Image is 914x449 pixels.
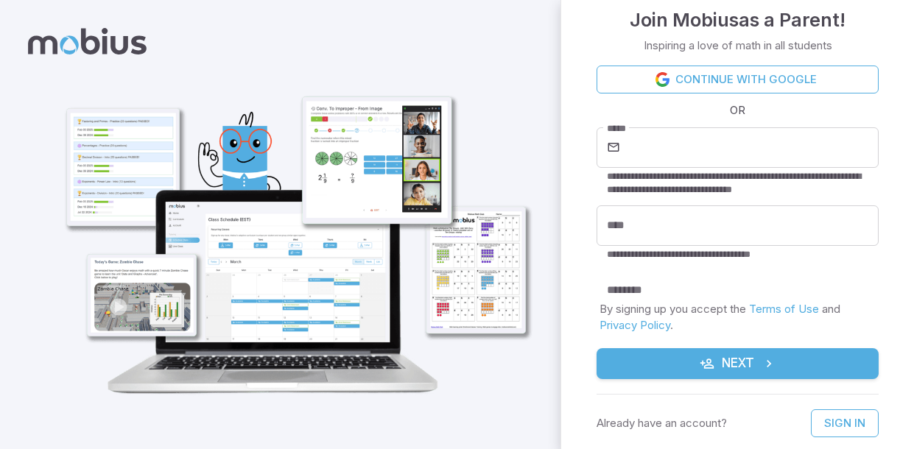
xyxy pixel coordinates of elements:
a: Privacy Policy [600,318,670,332]
a: Terms of Use [749,302,819,316]
span: OR [726,102,749,119]
a: Continue with Google [597,66,879,93]
button: Next [597,348,879,379]
p: Inspiring a love of math in all students [644,38,832,54]
p: Already have an account? [597,415,727,431]
img: parent_1-illustration [41,41,543,409]
p: By signing up you accept the and . [600,301,876,333]
h4: Join Mobius as a Parent ! [630,5,846,35]
a: Sign In [811,409,879,437]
